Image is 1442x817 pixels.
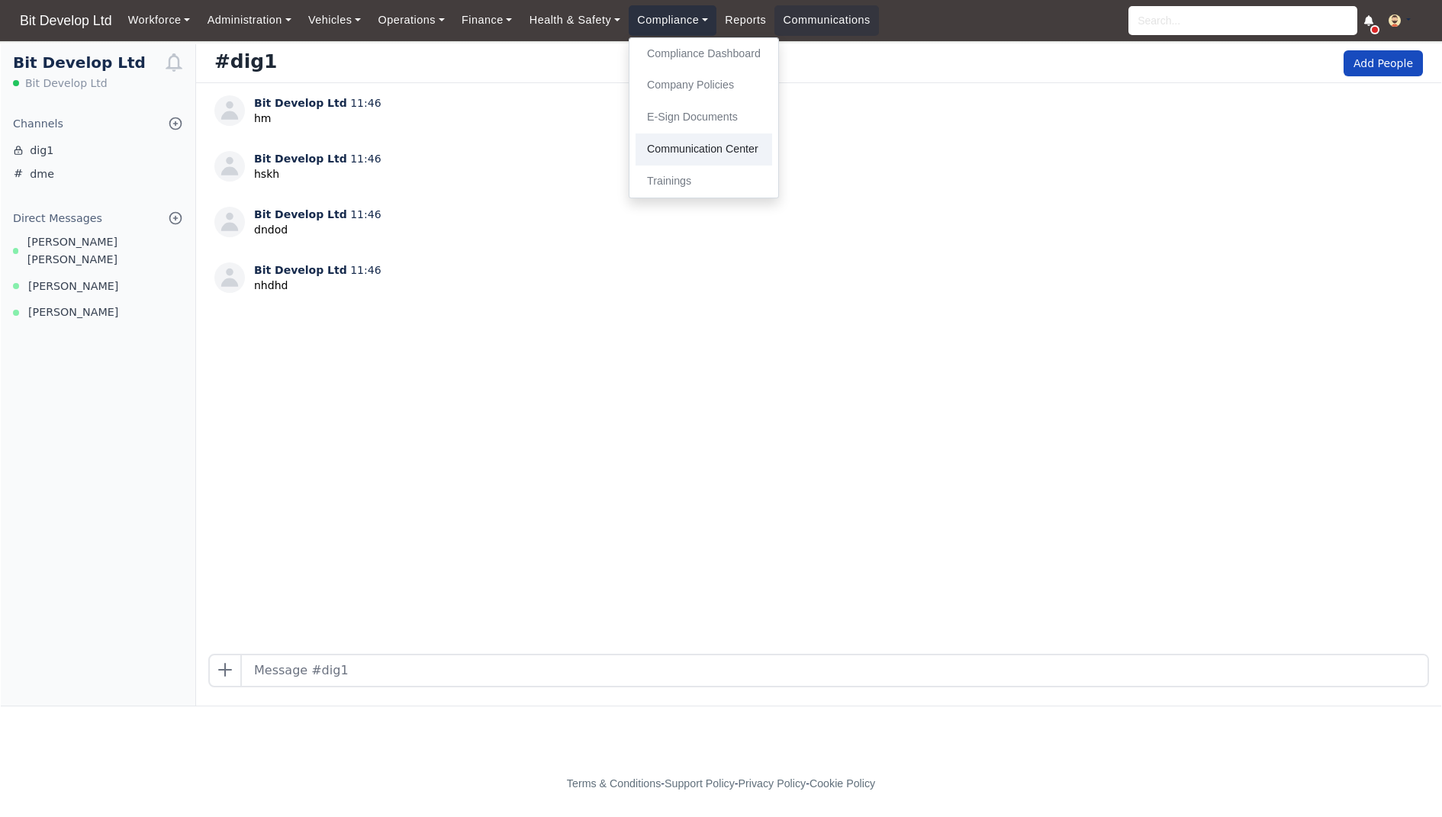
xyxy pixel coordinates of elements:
[665,777,735,790] a: Support Policy
[1366,744,1442,817] iframe: Chat Widget
[369,5,452,35] a: Operations
[28,304,118,321] span: [PERSON_NAME]
[1,139,195,162] a: dig1
[636,133,772,166] a: Communication Center
[254,111,381,127] p: hm
[636,38,772,70] a: Compliance Dashboard
[254,264,347,276] span: Bit Develop Ltd
[13,210,102,227] div: Direct Messages
[716,5,774,35] a: Reports
[254,208,347,220] span: Bit Develop Ltd
[1344,50,1423,76] button: Add People
[521,5,629,35] a: Health & Safety
[567,777,661,790] a: Terms & Conditions
[1,304,195,321] a: [PERSON_NAME]
[286,775,1156,793] div: - - -
[453,5,521,35] a: Finance
[300,5,370,35] a: Vehicles
[739,777,806,790] a: Privacy Policy
[254,166,381,182] p: hskh
[636,101,772,133] a: E-Sign Documents
[350,264,381,276] span: 11:46
[810,777,875,790] a: Cookie Policy
[13,53,165,72] h1: Bit Develop Ltd
[120,5,199,35] a: Workforce
[12,6,120,36] a: Bit Develop Ltd
[254,153,347,165] span: Bit Develop Ltd
[12,5,120,36] span: Bit Develop Ltd
[1128,6,1357,35] input: Search...
[350,153,381,165] span: 11:46
[198,5,299,35] a: Administration
[774,5,879,35] a: Communications
[350,97,381,109] span: 11:46
[28,278,118,295] span: [PERSON_NAME]
[254,97,347,109] span: Bit Develop Ltd
[254,278,381,294] p: nhdhd
[214,50,277,73] h3: #dig1
[1,162,195,186] a: dme
[1,233,195,269] a: [PERSON_NAME] [PERSON_NAME]
[350,208,381,220] span: 11:46
[25,76,108,91] span: Bit Develop Ltd
[629,5,716,35] a: Compliance
[636,166,772,198] a: Trainings
[27,233,183,269] span: [PERSON_NAME] [PERSON_NAME]
[13,115,63,133] div: Channels
[242,655,1428,686] input: Message #dig1
[254,222,381,238] p: dndod
[1,278,195,295] a: [PERSON_NAME]
[636,69,772,101] a: Company Policies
